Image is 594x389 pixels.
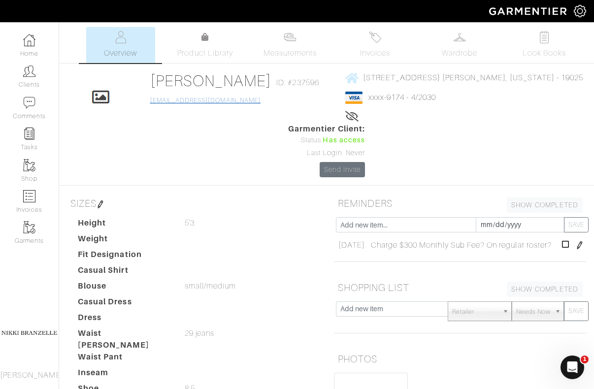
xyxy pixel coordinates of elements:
[70,249,177,264] dt: Fit Designation
[23,128,35,140] img: reminder-icon-8004d30b9f0a5d33ae49ab947aed9ed385cf756f9e5892f1edd6e32f2345188e.png
[86,27,155,63] a: Overview
[150,72,272,90] a: [PERSON_NAME]
[171,32,240,59] a: Product Library
[576,241,584,249] img: pen-cf24a1663064a2ec1b9c1bd2387e9de7a2fa800b781884d57f21acf72779bad2.png
[284,31,296,43] img: measurements-466bbee1fd09ba9460f595b01e5d73f9e2bff037440d3c8f018324cb6cdf7a4a.svg
[538,31,551,43] img: todo-9ac3debb85659649dc8f770b8b6100bb5dab4b48dedcbae339e5042a72dfd3cc.svg
[360,47,390,59] span: Invoices
[561,356,584,379] iframe: Intercom live chat
[70,264,177,280] dt: Casual Shirt
[264,47,317,59] span: Measurements
[340,27,409,63] a: Invoices
[66,194,319,213] h5: SIZES
[523,47,566,59] span: Look Books
[70,217,177,233] dt: Height
[442,47,477,59] span: Wardrobe
[369,31,381,43] img: orders-27d20c2124de7fd6de4e0e44c1d41de31381a507db9b33961299e4e07d508b8c.svg
[70,312,177,327] dt: Dress
[23,159,35,171] img: garments-icon-b7da505a4dc4fd61783c78ac3ca0ef83fa9d6f193b1c9dc38574b1d14d53ca28.png
[574,5,586,17] img: gear-icon-white-bd11855cb880d31180b6d7d6211b90ccbf57a29d726f0c71d8c61bd08dd39cc2.png
[452,302,498,322] span: Retailer
[564,217,589,232] button: SAVE
[371,239,552,251] span: Charge $300 Monthly Sub Fee? On regular roster?
[70,351,177,367] dt: Waist Pant
[185,327,214,339] span: 29 jeans
[345,92,363,104] img: visa-934b35602734be37eb7d5d7e5dbcd2044c359bf20a24dc3361ca3fa54326a8a7.png
[114,31,127,43] img: basicinfo-40fd8af6dae0f16599ec9e87c0ef1c0a1fdea2edbe929e3d69a839185d80c458.svg
[23,97,35,109] img: comment-icon-a0a6a9ef722e966f86d9cbdc48e553b5cf19dbc54f86b18d962a5391bc8f6eb6.png
[70,327,177,351] dt: Waist [PERSON_NAME]
[70,367,177,383] dt: Inseam
[150,97,261,104] a: [EMAIL_ADDRESS][DOMAIN_NAME]
[323,135,365,146] span: Has access
[345,71,584,84] a: [STREET_ADDRESS] [PERSON_NAME], [US_STATE] - 19025
[23,190,35,202] img: orders-icon-0abe47150d42831381b5fb84f609e132dff9fe21cb692f30cb5eec754e2cba89.png
[564,301,589,321] button: SAVE
[507,197,583,213] a: SHOW COMPLETED
[336,301,448,317] input: Add new item
[363,73,584,82] span: [STREET_ADDRESS] [PERSON_NAME], [US_STATE] - 19025
[185,217,195,229] span: 5'3
[338,239,365,251] span: [DATE]
[336,217,476,232] input: Add new item...
[454,31,466,43] img: wardrobe-487a4870c1b7c33e795ec22d11cfc2ed9d08956e64fb3008fe2437562e282088.svg
[70,280,177,296] dt: Blouse
[320,162,365,177] a: Send Invite
[185,280,236,292] span: small/medium
[104,47,137,59] span: Overview
[256,27,325,63] a: Measurements
[510,27,579,63] a: Look Books
[23,65,35,77] img: clients-icon-6bae9207a08558b7cb47a8932f037763ab4055f8c8b6bfacd5dc20c3e0201464.png
[368,93,436,102] a: xxxx-9174 - 4/2030
[276,77,319,89] span: ID: #237596
[70,296,177,312] dt: Casual Dress
[288,135,365,146] div: Status:
[97,200,104,208] img: pen-cf24a1663064a2ec1b9c1bd2387e9de7a2fa800b781884d57f21acf72779bad2.png
[334,278,587,297] h5: SHOPPING LIST
[288,148,365,159] div: Last Login: Never
[581,356,589,363] span: 1
[334,349,587,369] h5: PHOTOS
[516,302,551,322] span: Needs Now
[334,194,587,213] h5: REMINDERS
[70,233,177,249] dt: Weight
[425,27,494,63] a: Wardrobe
[177,47,233,59] span: Product Library
[23,221,35,233] img: garments-icon-b7da505a4dc4fd61783c78ac3ca0ef83fa9d6f193b1c9dc38574b1d14d53ca28.png
[23,34,35,46] img: dashboard-icon-dbcd8f5a0b271acd01030246c82b418ddd0df26cd7fceb0bd07c9910d44c42f6.png
[288,123,365,135] span: Garmentier Client:
[484,2,574,20] img: garmentier-logo-header-white-b43fb05a5012e4ada735d5af1a66efaba907eab6374d6393d1fbf88cb4ef424d.png
[507,282,583,297] a: SHOW COMPLETED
